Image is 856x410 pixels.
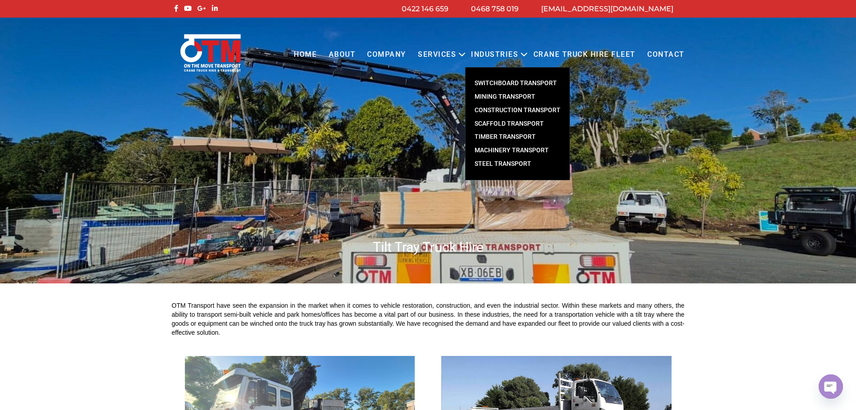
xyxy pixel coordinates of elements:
[466,104,569,117] a: Construction Transport
[471,5,519,13] a: 0468 758 019
[466,90,569,104] a: Mining Transport
[172,301,685,337] div: OTM Transport have seen the expansion in the market when it comes to vehicle restoration, constru...
[466,157,569,171] a: Steel Transport
[527,42,641,67] a: Crane Truck Hire Fleet
[288,42,323,67] a: Home
[541,5,673,13] a: [EMAIL_ADDRESS][DOMAIN_NAME]
[466,130,569,144] a: Timber Transport
[465,42,524,67] a: Industries
[466,77,569,90] a: Switchboard Transport
[172,238,685,256] h1: Tilt Tray Truck Hire
[466,144,569,157] a: Machinery Transport
[641,42,690,67] a: Contact
[323,42,361,67] a: About
[179,33,242,73] img: Otmtransport
[361,42,412,67] a: COMPANY
[402,5,448,13] a: 0422 146 659
[466,117,569,131] a: Scaffold Transport
[412,42,462,67] a: Services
